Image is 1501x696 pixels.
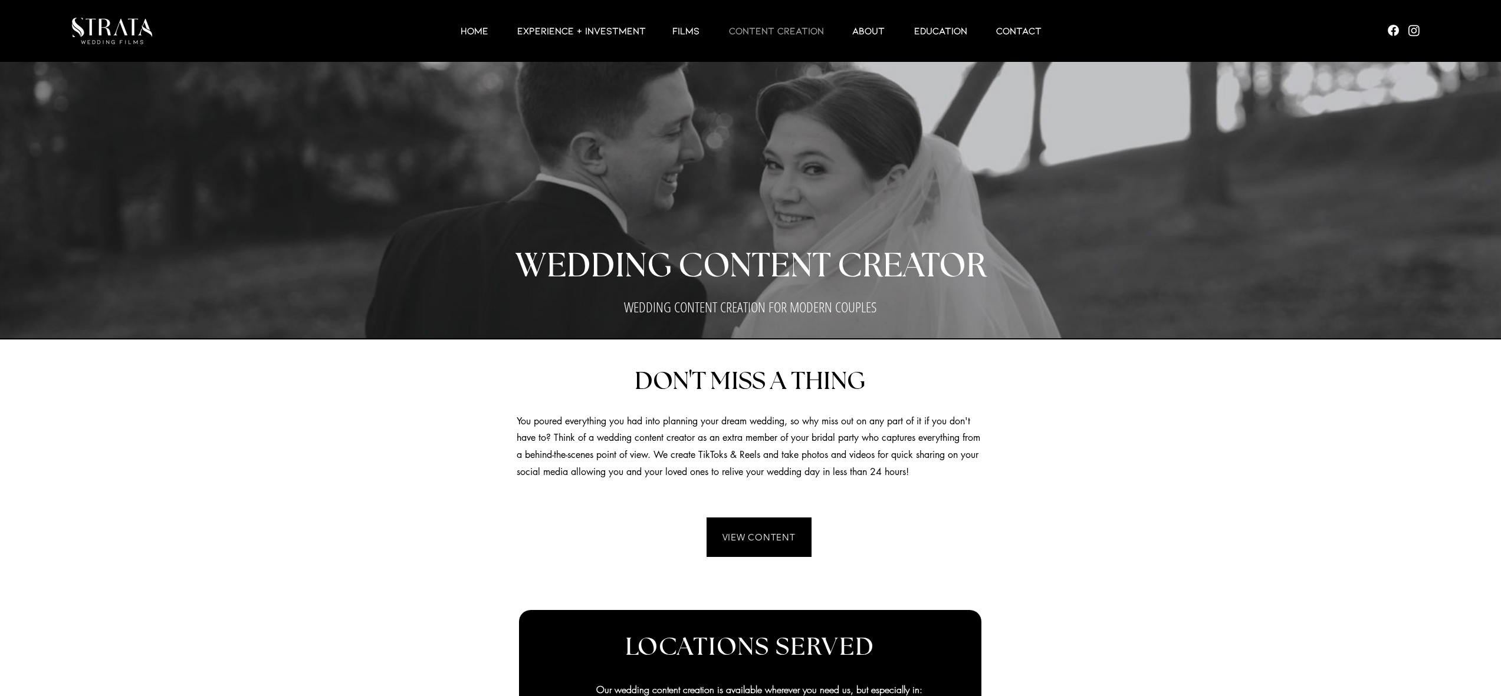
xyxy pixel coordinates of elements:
a: ABOUT [837,24,899,38]
span: Our wedding content creation is available wherever you need us, but especially in: [596,683,922,696]
span: ' [689,365,692,395]
p: Contact [990,24,1047,38]
span: LOCATIONS SERVED [625,635,875,659]
p: EDUCATION [908,24,973,38]
a: VIEW CONTENT [707,517,812,557]
p: CONTENT CREATION [723,24,830,38]
img: LUX STRATA TEST_edited.png [72,18,152,44]
p: Films [666,24,705,38]
a: EDUCATION [899,24,981,38]
nav: Site [112,24,1389,38]
a: CONTENT CREATION [714,24,837,38]
ul: Social Bar [1386,23,1421,38]
p: HOME [455,24,494,38]
span: T MISS A THING [692,369,865,394]
span: WEDDING CONTENT CREATION FOR MODERN COUPLES [624,297,876,316]
span: VIEW CONTENT [722,532,796,543]
a: EXPERIENCE + INVESTMENT [502,24,658,38]
a: HOME [446,24,502,38]
span: You poured everything you had into planning your dream wedding, so why miss out on any part of it... [517,415,980,478]
a: Contact [981,24,1056,38]
p: EXPERIENCE + INVESTMENT [511,24,652,38]
span: WEDDING CONTENT CREATOR [515,250,987,283]
a: Films [658,24,714,38]
p: ABOUT [846,24,891,38]
span: DON [635,369,689,394]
